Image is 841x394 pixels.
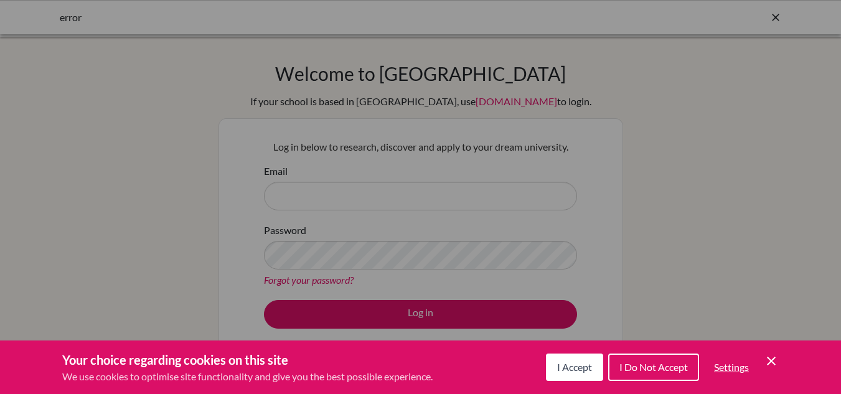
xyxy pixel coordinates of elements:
span: Settings [714,361,749,373]
h3: Your choice regarding cookies on this site [62,350,433,369]
button: I Accept [546,354,603,381]
button: Save and close [764,354,779,368]
button: I Do Not Accept [608,354,699,381]
span: I Accept [557,361,592,373]
button: Settings [704,355,759,380]
span: I Do Not Accept [619,361,688,373]
p: We use cookies to optimise site functionality and give you the best possible experience. [62,369,433,384]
